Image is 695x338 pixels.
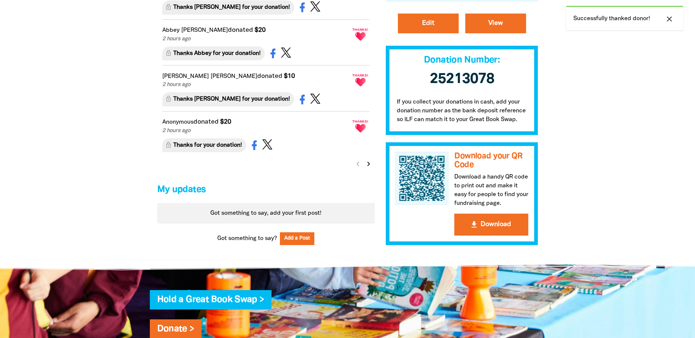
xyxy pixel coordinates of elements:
[167,3,173,11] i: Only the donor can see this message
[257,73,282,79] span: donated
[193,119,219,125] span: donated
[398,14,459,33] a: Edit
[181,28,228,33] em: [PERSON_NAME]
[454,152,528,170] h3: Download your QR Code
[162,28,180,33] em: Abbey
[228,27,253,33] span: donated
[157,325,194,333] a: Donate >
[162,138,246,152] div: Thanks for your donation!
[364,159,373,168] i: chevron_right
[430,72,494,86] span: 25213078
[220,119,231,125] em: $20
[255,27,266,33] em: $20
[162,74,209,79] em: [PERSON_NAME]
[157,203,375,224] div: Paginated content
[162,0,294,14] div: Thanks [PERSON_NAME] for your donation!
[162,127,350,135] p: 2 hours ago
[162,120,193,125] em: Anonymous
[162,46,265,60] div: Thanks Abbey for your donation!
[424,56,500,64] span: Donation Number:
[157,296,264,304] a: Hold a Great Book Swap >
[167,141,173,149] i: Only the donor can see this message
[280,232,314,245] button: Add a Post
[217,234,277,243] span: Got something to say?
[162,81,350,89] p: 2 hours ago
[465,14,526,33] a: View
[470,220,478,229] i: get_app
[665,15,674,23] i: close
[454,214,528,236] button: get_appDownload
[395,152,449,205] img: QR Code for Our Great Book Swap at the State Library of South Australia
[284,73,295,79] em: $10
[363,159,373,169] button: Next page
[167,95,173,103] i: Only the donor can see this message
[157,185,206,194] span: My updates
[211,74,257,79] em: [PERSON_NAME]
[386,90,538,135] p: If you collect your donations in cash, add your donation number as the bank deposit reference so ...
[162,35,350,43] p: 2 hours ago
[157,203,375,224] div: Got something to say, add your first post!
[162,92,294,106] div: Thanks [PERSON_NAME] for your donation!
[167,49,173,57] i: Only the donor can see this message
[566,6,683,30] div: Successfully thanked donor!
[663,14,676,24] button: close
